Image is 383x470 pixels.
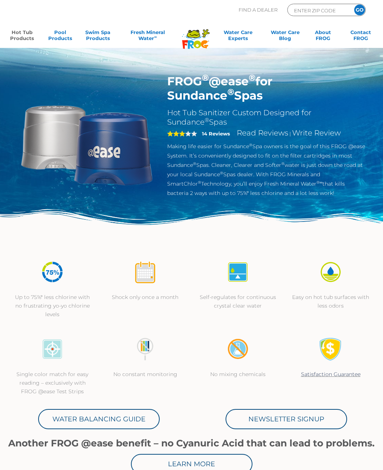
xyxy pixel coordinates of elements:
p: Making life easier for Sundance Spa owners is the goal of this FROG @ease System. It’s convenient... [167,142,366,198]
a: Newsletter Signup [226,409,347,429]
sup: ® [205,116,209,123]
p: Shock only once a month [106,293,184,302]
sup: ∞ [154,35,157,39]
input: GO [354,4,365,15]
h1: Another FROG @ease benefit – no Cyanuric Acid that can lead to problems. [6,438,377,448]
a: Satisfaction Guarantee [301,371,361,378]
strong: 14 Reviews [202,131,230,137]
img: no-mixing1 [226,338,249,361]
img: Frog Products Logo [178,19,214,49]
a: Water Balancing Guide [38,409,160,429]
sup: ® [281,161,285,166]
sup: ® [227,86,234,97]
sup: ®∞ [316,180,323,185]
a: Write Review [292,128,341,137]
p: Single color match for easy reading – exclusively with FROG @ease Test Strips [13,370,91,396]
sup: ® [198,180,201,185]
sup: ® [220,171,223,176]
p: Easy on hot tub surfaces with less odors [292,293,370,310]
img: Satisfaction Guarantee Icon [319,338,342,361]
a: ContactFROG [346,29,376,44]
a: Water CareBlog [270,29,300,44]
img: Sundance-cartridges-2.png [17,74,156,213]
sup: ® [193,161,196,166]
img: icon-atease-75percent-less [41,260,64,284]
h1: FROG @ease for Sundance Spas [167,74,366,103]
a: PoolProducts [45,29,75,44]
a: Water CareExperts [214,29,262,44]
img: icon-atease-shock-once [134,260,157,284]
img: no-constant-monitoring1 [134,338,157,361]
a: Read Reviews [237,128,288,137]
h2: Hot Tub Sanitizer Custom Designed for Sundance Spas [167,108,366,127]
sup: ® [202,72,209,83]
p: Self-regulates for continuous crystal clear water [199,293,277,310]
p: Up to 75%* less chlorine with no frustrating yo-yo chlorine levels [13,293,91,319]
img: icon-atease-color-match [41,338,64,361]
span: | [289,131,291,137]
a: AboutFROG [308,29,338,44]
a: Swim SpaProducts [83,29,113,44]
img: icon-atease-self-regulates [226,260,249,284]
p: Find A Dealer [239,4,278,16]
a: Hot TubProducts [7,29,37,44]
a: Fresh MineralWater∞ [121,29,174,44]
sup: ® [249,143,252,147]
sup: ® [249,72,255,83]
span: 3 [167,131,185,137]
p: No mixing chemicals [199,370,277,379]
img: icon-atease-easy-on [319,260,342,284]
p: No constant monitoring [106,370,184,379]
